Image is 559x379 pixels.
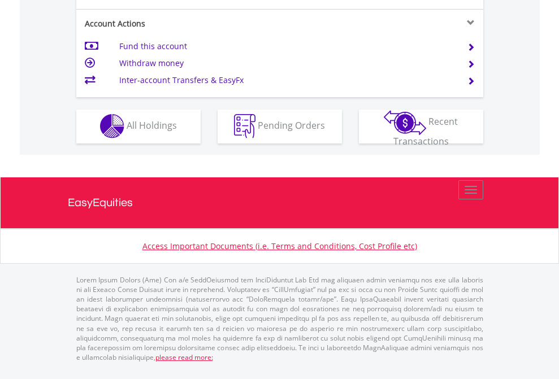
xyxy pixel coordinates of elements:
[119,55,453,72] td: Withdraw money
[218,110,342,143] button: Pending Orders
[76,18,280,29] div: Account Actions
[234,114,255,138] img: pending_instructions-wht.png
[76,275,483,362] p: Lorem Ipsum Dolors (Ame) Con a/e SeddOeiusmod tem InciDiduntut Lab Etd mag aliquaen admin veniamq...
[119,72,453,89] td: Inter-account Transfers & EasyFx
[384,110,426,135] img: transactions-zar-wht.png
[100,114,124,138] img: holdings-wht.png
[258,119,325,132] span: Pending Orders
[76,110,201,143] button: All Holdings
[155,352,213,362] a: please read more:
[393,115,458,147] span: Recent Transactions
[68,177,492,228] a: EasyEquities
[142,241,417,251] a: Access Important Documents (i.e. Terms and Conditions, Cost Profile etc)
[127,119,177,132] span: All Holdings
[119,38,453,55] td: Fund this account
[359,110,483,143] button: Recent Transactions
